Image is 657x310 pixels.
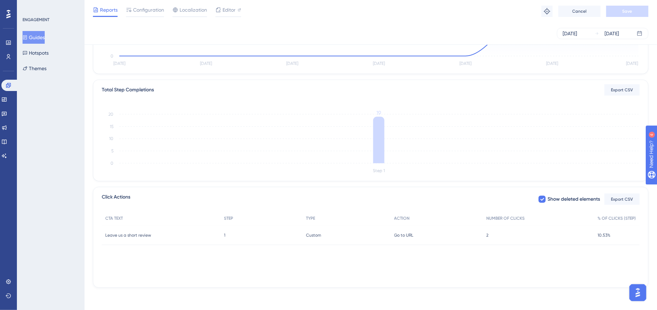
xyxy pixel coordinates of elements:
span: Editor [223,6,236,14]
tspan: 5 [111,149,113,154]
span: Reports [100,6,118,14]
span: Click Actions [102,193,130,206]
tspan: [DATE] [459,61,471,66]
tspan: [DATE] [546,61,558,66]
div: [DATE] [563,29,577,38]
span: Leave us a short review [105,232,151,238]
span: Save [622,8,632,14]
span: 10.53% [598,232,611,238]
div: 4 [49,4,51,9]
tspan: Step 1 [373,169,385,174]
span: CTA TEXT [105,215,123,221]
span: Localization [180,6,207,14]
tspan: 20 [108,112,113,117]
tspan: 0 [111,161,113,166]
div: Total Step Completions [102,86,154,94]
span: ACTION [394,215,410,221]
tspan: [DATE] [200,61,212,66]
tspan: 10 [109,136,113,141]
span: % OF CLICKS (STEP) [598,215,636,221]
span: TYPE [306,215,315,221]
button: Hotspots [23,47,49,59]
div: ENGAGEMENT [23,17,49,23]
tspan: 19 [377,110,381,116]
iframe: UserGuiding AI Assistant Launcher [627,282,649,303]
tspan: 15 [110,124,113,129]
span: 2 [487,232,489,238]
button: Cancel [558,6,601,17]
button: Save [606,6,649,17]
span: STEP [224,215,233,221]
span: NUMBER OF CLICKS [487,215,525,221]
div: [DATE] [605,29,619,38]
span: Show deleted elements [548,195,600,203]
tspan: [DATE] [113,61,125,66]
tspan: [DATE] [373,61,385,66]
tspan: 0 [111,54,113,59]
span: Need Help? [17,2,44,10]
span: 1 [224,232,225,238]
span: Custom [306,232,321,238]
span: Cancel [572,8,587,14]
button: Guides [23,31,45,44]
button: Export CSV [605,84,640,96]
span: Go to URL [394,232,414,238]
tspan: [DATE] [287,61,299,66]
span: Export CSV [611,87,633,93]
tspan: [DATE] [626,61,638,66]
span: Export CSV [611,196,633,202]
span: Configuration [133,6,164,14]
button: Export CSV [605,194,640,205]
button: Themes [23,62,46,75]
